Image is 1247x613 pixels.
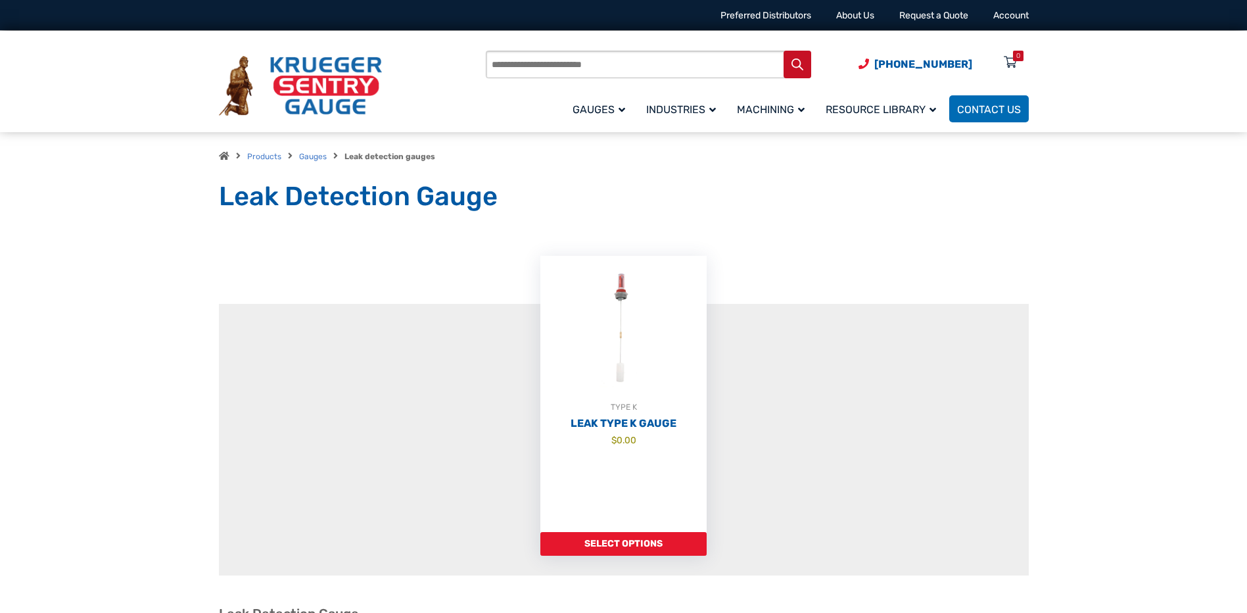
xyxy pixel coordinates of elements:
a: Machining [729,93,818,124]
a: Phone Number (920) 434-8860 [859,56,972,72]
bdi: 0.00 [611,435,636,445]
img: Leak Detection Gauge [540,256,707,401]
span: Resource Library [826,103,936,116]
img: Krueger Sentry Gauge [219,56,382,116]
a: Account [993,10,1029,21]
a: TYPE KLeak Type K Gauge $0.00 [540,256,707,532]
div: TYPE K [540,401,707,414]
a: Contact Us [949,95,1029,122]
span: [PHONE_NUMBER] [874,58,972,70]
span: Gauges [573,103,625,116]
a: Gauges [299,152,327,161]
a: Gauges [565,93,638,124]
span: $ [611,435,617,445]
a: Products [247,152,281,161]
strong: Leak detection gauges [344,152,435,161]
a: Request a Quote [899,10,968,21]
a: About Us [836,10,874,21]
span: Contact Us [957,103,1021,116]
span: Machining [737,103,805,116]
div: 0 [1016,51,1020,61]
a: Industries [638,93,729,124]
h1: Leak Detection Gauge [219,180,1029,213]
span: Industries [646,103,716,116]
a: Preferred Distributors [720,10,811,21]
a: Resource Library [818,93,949,124]
a: Add to cart: “Leak Type K Gauge” [540,532,707,556]
h2: Leak Type K Gauge [540,417,707,430]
